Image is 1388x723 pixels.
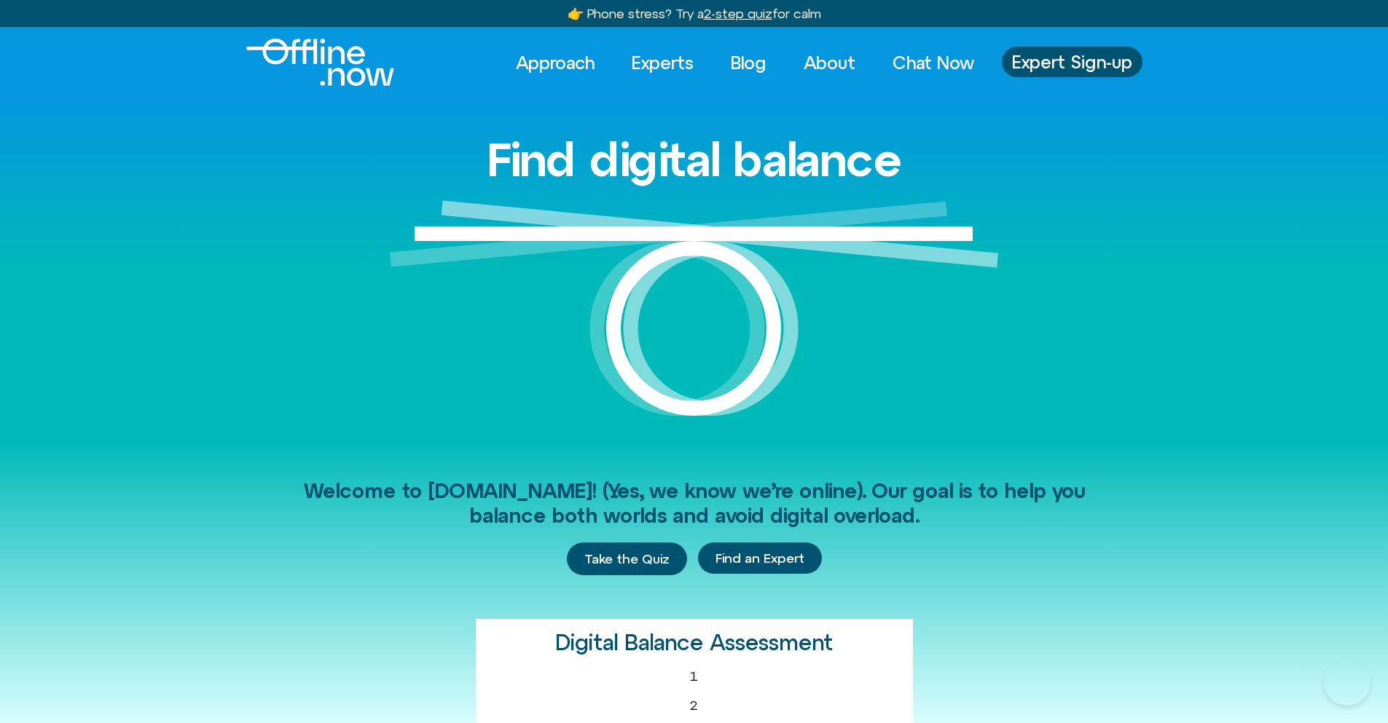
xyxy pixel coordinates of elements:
a: Find an Expert [698,542,822,574]
a: Approach [503,47,608,79]
span: Expert Sign-up [1012,52,1132,71]
iframe: Botpress [1324,659,1371,706]
nav: Menu [503,47,987,79]
a: Chat Now [879,47,987,79]
span: Find an Expert [715,551,804,566]
h1: Find digital balance [487,134,902,185]
a: Take the Quiz [567,542,687,576]
a: 👉 Phone stress? Try a2-step quizfor calm [568,6,821,21]
span: Take the Quiz [584,551,670,567]
a: Experts [619,47,707,79]
h2: Digital Balance Assessment [555,631,833,655]
div: Logo [246,39,369,86]
img: offline.now [246,39,394,86]
a: About [791,47,869,79]
a: Blog [718,47,780,79]
a: Expert Sign-up [1002,47,1142,77]
div: 2 [487,698,901,713]
div: 1 [487,669,901,684]
span: Welcome to [DOMAIN_NAME]! (Yes, we know we’re online). Our goal is to help you balance both world... [303,479,1085,527]
u: 2-step quiz [704,6,772,21]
